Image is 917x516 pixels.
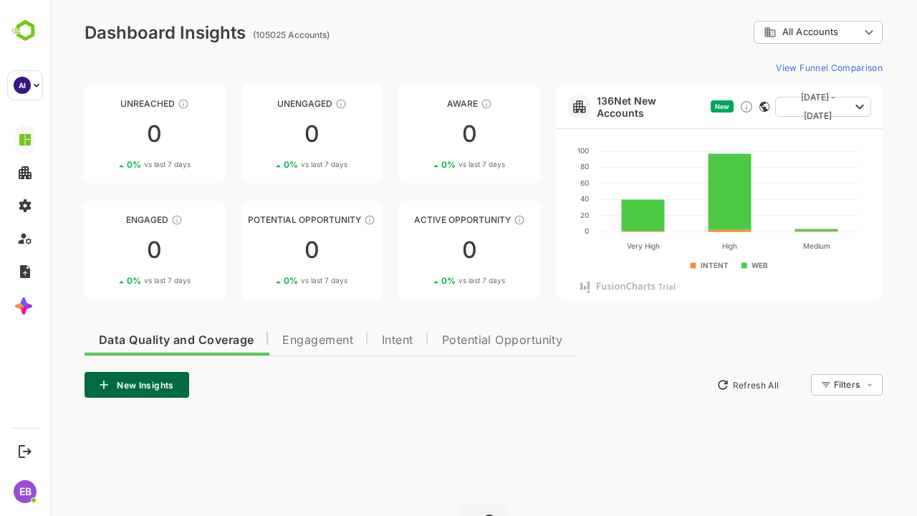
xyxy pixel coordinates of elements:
div: These accounts are MQAs and can be passed on to Inside Sales [314,214,325,226]
text: 80 [530,162,539,171]
div: 0 % [391,275,455,286]
div: 0 % [234,275,297,286]
div: These accounts have not been engaged with for a defined time period [128,98,139,110]
span: Intent [332,335,363,346]
a: UnreachedThese accounts have not been engaged with for a defined time period00%vs last 7 days [34,85,175,183]
text: 40 [530,194,539,203]
div: 0 % [391,159,455,170]
text: 20 [530,211,539,219]
span: Data Quality and Coverage [49,335,203,346]
text: 0 [534,226,539,235]
text: Very High [577,242,610,251]
button: [DATE] - [DATE] [725,97,821,117]
a: 136Net New Accounts [547,95,655,119]
div: Active Opportunity [349,214,489,225]
div: 0 % [77,159,140,170]
div: 0 % [234,159,297,170]
a: AwareThese accounts have just entered the buying cycle and need further nurturing00%vs last 7 days [349,85,489,183]
div: 0 % [77,275,140,286]
button: Refresh All [660,373,735,396]
a: EngagedThese accounts are warm, further nurturing would qualify them to MQAs00%vs last 7 days [34,201,175,300]
a: UnengagedThese accounts have not shown enough engagement and need nurturing00%vs last 7 days [192,85,332,183]
span: vs last 7 days [408,159,455,170]
div: These accounts have not shown enough engagement and need nurturing [285,98,297,110]
div: 0 [349,239,489,262]
div: 0 [192,239,332,262]
a: Active OpportunityThese accounts have open opportunities which might be at any of the Sales Stage... [349,201,489,300]
span: vs last 7 days [251,275,297,286]
div: These accounts have just entered the buying cycle and need further nurturing [431,98,442,110]
a: Potential OpportunityThese accounts are MQAs and can be passed on to Inside Sales00%vs last 7 days [192,201,332,300]
text: 100 [527,146,539,155]
span: vs last 7 days [94,159,140,170]
div: Aware [349,98,489,109]
span: Potential Opportunity [392,335,513,346]
div: 0 [34,239,175,262]
div: 0 [34,123,175,145]
text: Medium [753,242,780,250]
div: These accounts are warm, further nurturing would qualify them to MQAs [121,214,133,226]
button: View Funnel Comparison [720,56,832,79]
span: vs last 7 days [408,275,455,286]
text: 60 [530,178,539,187]
span: Engagement [232,335,303,346]
div: Dashboard Insights [34,22,196,43]
div: Filters [784,379,810,390]
div: EB [14,480,37,503]
div: All Accounts [714,26,810,39]
div: Engaged [34,214,175,225]
div: AI [14,77,31,94]
span: [DATE] - [DATE] [736,88,800,125]
div: Unreached [34,98,175,109]
span: vs last 7 days [94,275,140,286]
div: Filters [782,372,832,398]
div: Potential Opportunity [192,214,332,225]
div: 0 [192,123,332,145]
div: 0 [349,123,489,145]
div: Unengaged [192,98,332,109]
span: New [665,102,679,110]
div: All Accounts [704,19,832,47]
div: This card does not support filter and segments [709,102,719,112]
text: High [672,242,687,251]
div: These accounts have open opportunities which might be at any of the Sales Stages [464,214,475,226]
img: BambooboxLogoMark.f1c84d78b4c51b1a7b5f700c9845e183.svg [7,17,44,44]
span: vs last 7 days [251,159,297,170]
div: Discover new ICP-fit accounts showing engagement — via intent surges, anonymous website visits, L... [689,100,704,114]
button: New Insights [34,372,139,398]
span: All Accounts [732,27,788,37]
ag: (105025 Accounts) [203,29,284,40]
button: Logout [15,441,34,461]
